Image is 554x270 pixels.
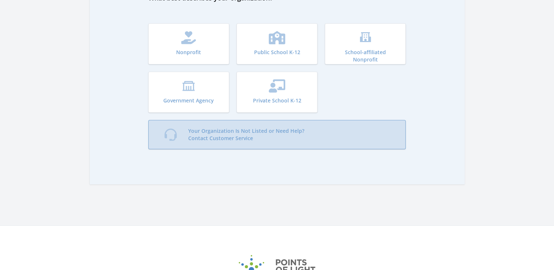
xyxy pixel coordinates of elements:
[188,127,304,142] p: Your Organization Is Not Listed or Need Help? Contact Customer Service
[253,97,301,104] p: Private School K-12
[237,72,317,113] button: Private School K-12
[254,49,300,56] p: Public School K-12
[148,23,229,64] button: Nonprofit
[163,97,214,104] p: Government Agency
[325,23,406,64] button: School-affiliated Nonprofit
[335,49,395,63] p: School-affiliated Nonprofit
[176,49,201,56] p: Nonprofit
[237,23,317,64] button: Public School K-12
[148,120,406,149] a: Your Organization Is Not Listed or Need Help?Contact Customer Service
[148,72,229,113] button: Government Agency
